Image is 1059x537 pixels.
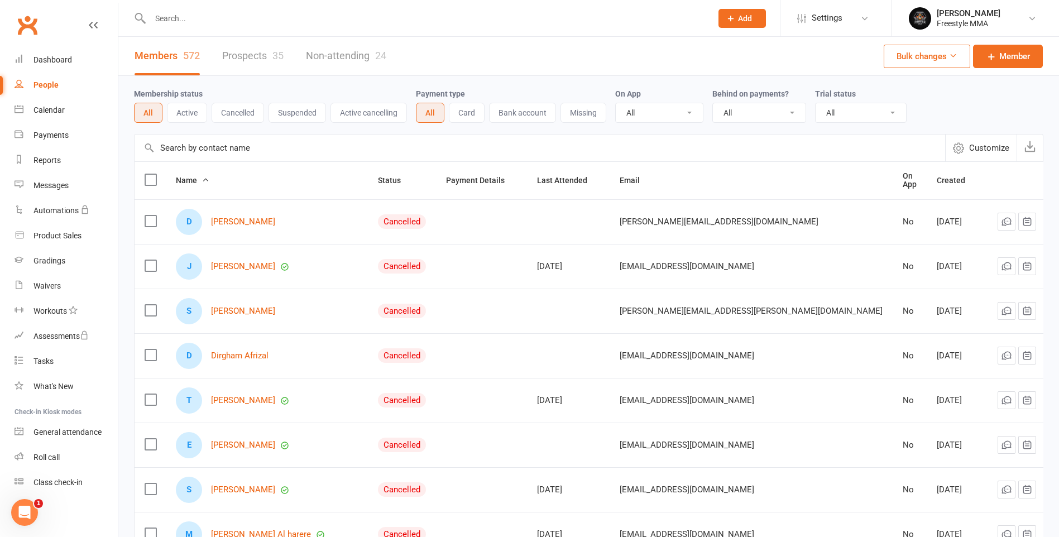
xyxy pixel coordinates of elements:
div: [DATE] [937,440,977,450]
div: 35 [272,50,284,61]
a: [PERSON_NAME] [211,217,275,227]
div: Teila [176,387,202,414]
span: [EMAIL_ADDRESS][DOMAIN_NAME] [620,345,754,366]
div: No [903,485,917,495]
span: Payment Details [446,176,517,185]
button: Email [620,174,652,187]
div: Simone [176,298,202,324]
a: Dirgham Afrizal [211,351,269,361]
div: 24 [375,50,386,61]
a: Workouts [15,299,118,324]
label: Behind on payments? [712,89,789,98]
div: No [903,440,917,450]
label: On App [615,89,641,98]
div: Reports [33,156,61,165]
div: Dashboard [33,55,72,64]
div: Cancelled [378,259,426,274]
a: [PERSON_NAME] [211,485,275,495]
a: [PERSON_NAME] [211,306,275,316]
span: Email [620,176,652,185]
button: Add [718,9,766,28]
a: Dashboard [15,47,118,73]
span: Add [738,14,752,23]
button: Cancelled [212,103,264,123]
div: Messages [33,181,69,190]
div: General attendance [33,428,102,437]
a: What's New [15,374,118,399]
button: Suspended [269,103,326,123]
label: Membership status [134,89,203,98]
span: [EMAIL_ADDRESS][DOMAIN_NAME] [620,390,754,411]
div: [DATE] [537,262,600,271]
button: Last Attended [537,174,600,187]
span: 1 [34,499,43,508]
button: All [134,103,162,123]
div: Automations [33,206,79,215]
div: Dirgham [176,343,202,369]
div: Daniel [176,209,202,235]
span: Name [176,176,209,185]
div: Cancelled [378,348,426,363]
a: Waivers [15,274,118,299]
button: All [416,103,444,123]
input: Search by contact name [135,135,945,161]
a: General attendance kiosk mode [15,420,118,445]
span: Customize [969,141,1009,155]
div: Assessments [33,332,89,341]
button: Created [937,174,977,187]
a: [PERSON_NAME] [211,440,275,450]
a: People [15,73,118,98]
a: Non-attending24 [306,37,386,75]
div: Waivers [33,281,61,290]
div: Class check-in [33,478,83,487]
label: Trial status [815,89,856,98]
span: Last Attended [537,176,600,185]
a: Gradings [15,248,118,274]
div: No [903,217,917,227]
div: Jack [176,253,202,280]
button: Active cancelling [330,103,407,123]
div: [DATE] [537,396,600,405]
span: [EMAIL_ADDRESS][DOMAIN_NAME] [620,434,754,456]
button: Missing [560,103,606,123]
div: [DATE] [537,485,600,495]
span: Status [378,176,413,185]
a: Reports [15,148,118,173]
button: Card [449,103,485,123]
div: Cancelled [378,482,426,497]
a: Member [973,45,1043,68]
span: Member [999,50,1030,63]
div: Payments [33,131,69,140]
img: thumb_image1660268831.png [909,7,931,30]
a: Product Sales [15,223,118,248]
div: Skye [176,477,202,503]
div: Cancelled [378,214,426,229]
div: Cancelled [378,304,426,318]
button: Active [167,103,207,123]
button: Customize [945,135,1017,161]
a: Assessments [15,324,118,349]
div: [DATE] [937,351,977,361]
iframe: Intercom live chat [11,499,38,526]
button: Bank account [489,103,556,123]
a: Calendar [15,98,118,123]
a: [PERSON_NAME] [211,396,275,405]
div: [DATE] [937,396,977,405]
div: [DATE] [937,262,977,271]
span: Settings [812,6,842,31]
div: Cancelled [378,438,426,452]
div: [DATE] [937,217,977,227]
a: Clubworx [13,11,41,39]
div: Tasks [33,357,54,366]
a: Prospects35 [222,37,284,75]
a: Roll call [15,445,118,470]
span: [EMAIL_ADDRESS][DOMAIN_NAME] [620,479,754,500]
a: Members572 [135,37,200,75]
a: Automations [15,198,118,223]
a: [PERSON_NAME] [211,262,275,271]
div: Gradings [33,256,65,265]
div: No [903,306,917,316]
div: Product Sales [33,231,82,240]
div: No [903,262,917,271]
div: Workouts [33,306,67,315]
